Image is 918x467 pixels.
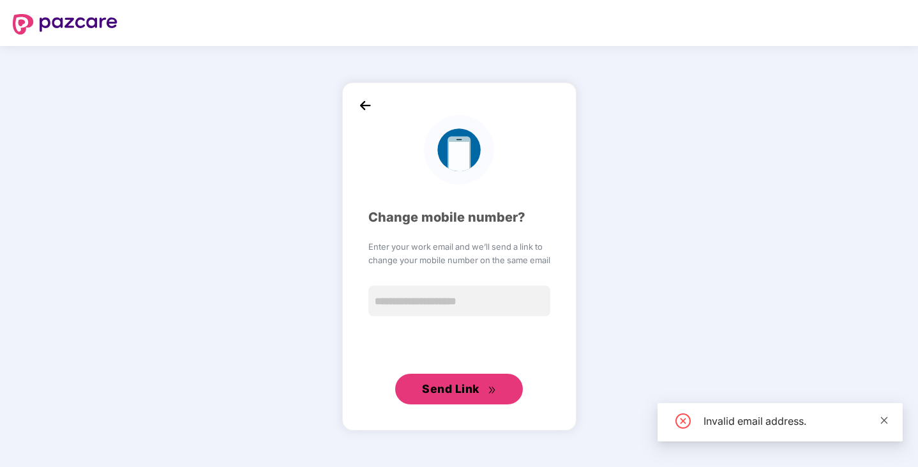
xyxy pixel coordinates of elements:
img: back_icon [356,96,375,115]
span: Send Link [422,382,479,395]
img: logo [424,115,493,185]
span: change your mobile number on the same email [368,254,550,266]
span: double-right [488,386,496,394]
span: close-circle [675,413,691,429]
div: Change mobile number? [368,208,550,227]
span: Enter your work email and we’ll send a link to [368,240,550,253]
button: Send Linkdouble-right [395,374,523,404]
img: logo [13,14,117,34]
div: Invalid email address. [704,413,887,429]
span: close [880,416,889,425]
